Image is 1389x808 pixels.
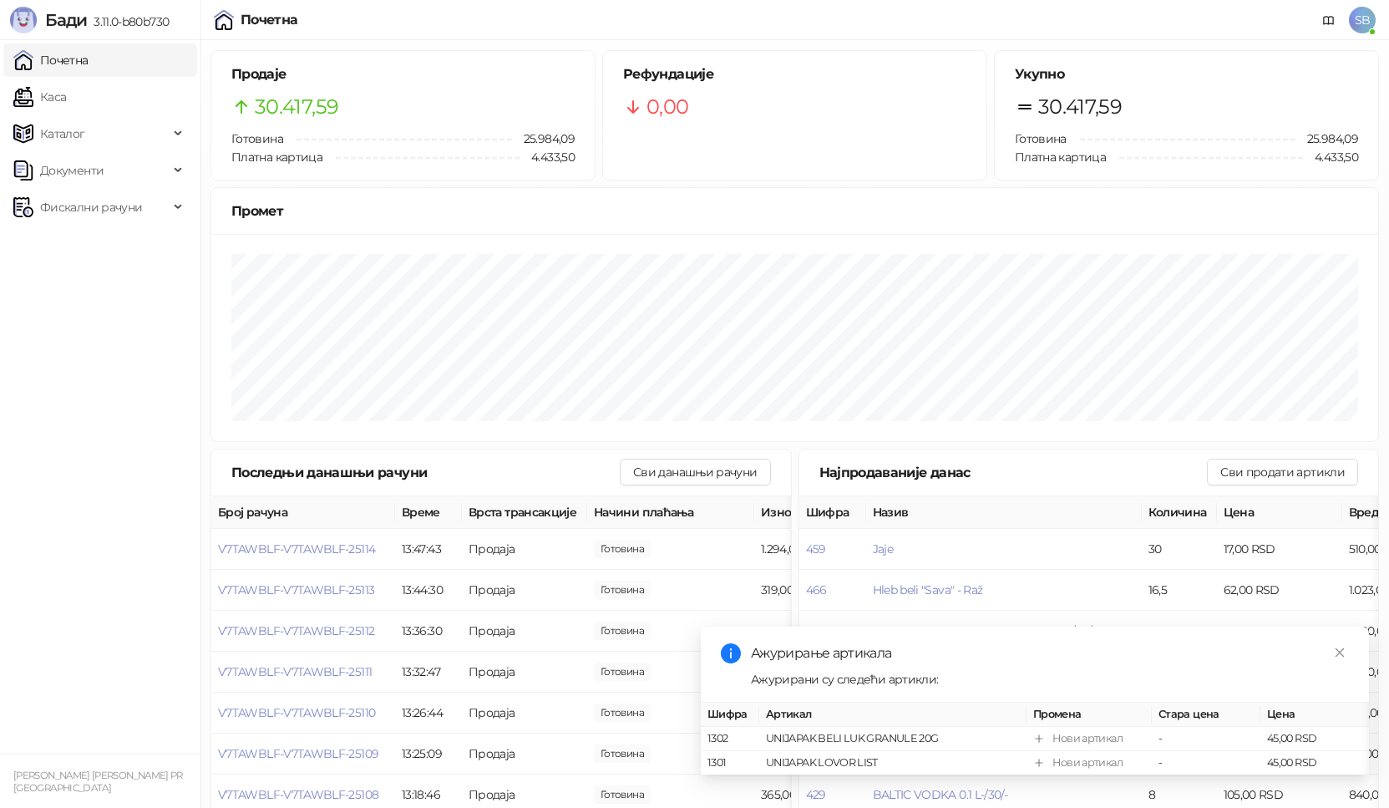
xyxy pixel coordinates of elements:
[395,693,462,734] td: 13:26:44
[13,80,66,114] a: Каса
[754,570,880,611] td: 319,00 RSD
[1207,459,1358,485] button: Сви продати артикли
[701,703,759,727] th: Шифра
[1027,703,1152,727] th: Промена
[751,643,1349,663] div: Ажурирање артикала
[806,582,827,597] button: 466
[1152,751,1260,775] td: -
[462,652,587,693] td: Продаја
[87,14,169,29] span: 3.11.0-b80b730
[1260,703,1369,727] th: Цена
[520,148,575,166] span: 4.433,50
[759,727,1027,751] td: UNIJAPAK BELI LUK GRANULE 20G
[806,541,826,556] button: 459
[462,734,587,775] td: Продаја
[1217,611,1342,652] td: 80,00 RSD
[13,770,183,794] small: [PERSON_NAME] [PERSON_NAME] PR [GEOGRAPHIC_DATA]
[231,462,620,483] div: Последњи данашњи рачуни
[462,611,587,652] td: Продаја
[45,10,87,30] span: Бади
[1052,730,1123,747] div: Нови артикал
[218,582,374,597] button: V7TAWBLF-V7TAWBLF-25113
[231,150,322,165] span: Платна картица
[1349,7,1376,33] span: SB
[462,570,587,611] td: Продаја
[623,64,966,84] h5: Рефундације
[231,131,283,146] span: Готовина
[754,611,880,652] td: 160,00 RSD
[594,540,651,558] span: 1.294,00
[873,623,1095,638] button: ZAJECARSKO PIVO 0.5L STARA GAJ.-/20/-
[806,623,824,638] button: 377
[255,91,338,123] span: 30.417,59
[395,652,462,693] td: 13:32:47
[218,787,378,802] button: V7TAWBLF-V7TAWBLF-25108
[1303,148,1358,166] span: 4.433,50
[1260,751,1369,775] td: 45,00 RSD
[10,7,37,33] img: Logo
[620,459,770,485] button: Сви данашњи рачуни
[1152,727,1260,751] td: -
[218,705,375,720] button: V7TAWBLF-V7TAWBLF-25110
[1015,150,1106,165] span: Платна картица
[754,496,880,529] th: Износ
[751,670,1349,689] div: Ажурирани су следећи артикли:
[1315,7,1342,33] a: Документација
[873,541,893,556] button: Jaje
[799,496,866,529] th: Шифра
[594,581,651,599] span: 319,00
[806,787,826,802] button: 429
[40,117,85,150] span: Каталог
[231,201,1358,221] div: Промет
[218,746,378,761] button: V7TAWBLF-V7TAWBLF-25109
[395,529,462,570] td: 13:47:43
[1334,647,1346,658] span: close
[241,13,298,27] div: Почетна
[1260,727,1369,751] td: 45,00 RSD
[701,727,759,751] td: 1302
[231,64,575,84] h5: Продаје
[1052,755,1123,771] div: Нови артикал
[721,643,741,663] span: info-circle
[873,582,983,597] button: Hleb beli "Sava" - Raž
[218,623,374,638] button: V7TAWBLF-V7TAWBLF-25112
[462,693,587,734] td: Продаја
[594,785,651,804] span: 365,00
[594,663,651,681] span: 500,00
[1015,64,1358,84] h5: Укупно
[1152,703,1260,727] th: Стара цена
[1295,130,1358,148] span: 25.984,09
[759,703,1027,727] th: Артикал
[211,496,395,529] th: Број рачуна
[594,744,651,763] span: 152,00
[1142,529,1217,570] td: 30
[395,734,462,775] td: 13:25:09
[1142,611,1217,652] td: 15
[754,529,880,570] td: 1.294,00 RSD
[395,570,462,611] td: 13:44:30
[646,91,688,123] span: 0,00
[1038,91,1122,123] span: 30.417,59
[1015,131,1067,146] span: Готовина
[1217,570,1342,611] td: 62,00 RSD
[1142,496,1217,529] th: Количина
[866,496,1142,529] th: Назив
[594,704,651,722] span: 440,00
[218,664,372,679] button: V7TAWBLF-V7TAWBLF-25111
[512,130,575,148] span: 25.984,09
[462,496,587,529] th: Врста трансакције
[218,541,375,556] button: V7TAWBLF-V7TAWBLF-25114
[587,496,754,529] th: Начини плаћања
[1142,570,1217,611] td: 16,5
[873,787,1008,802] button: BALTIC VODKA 0.1 L-/30/-
[462,529,587,570] td: Продаја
